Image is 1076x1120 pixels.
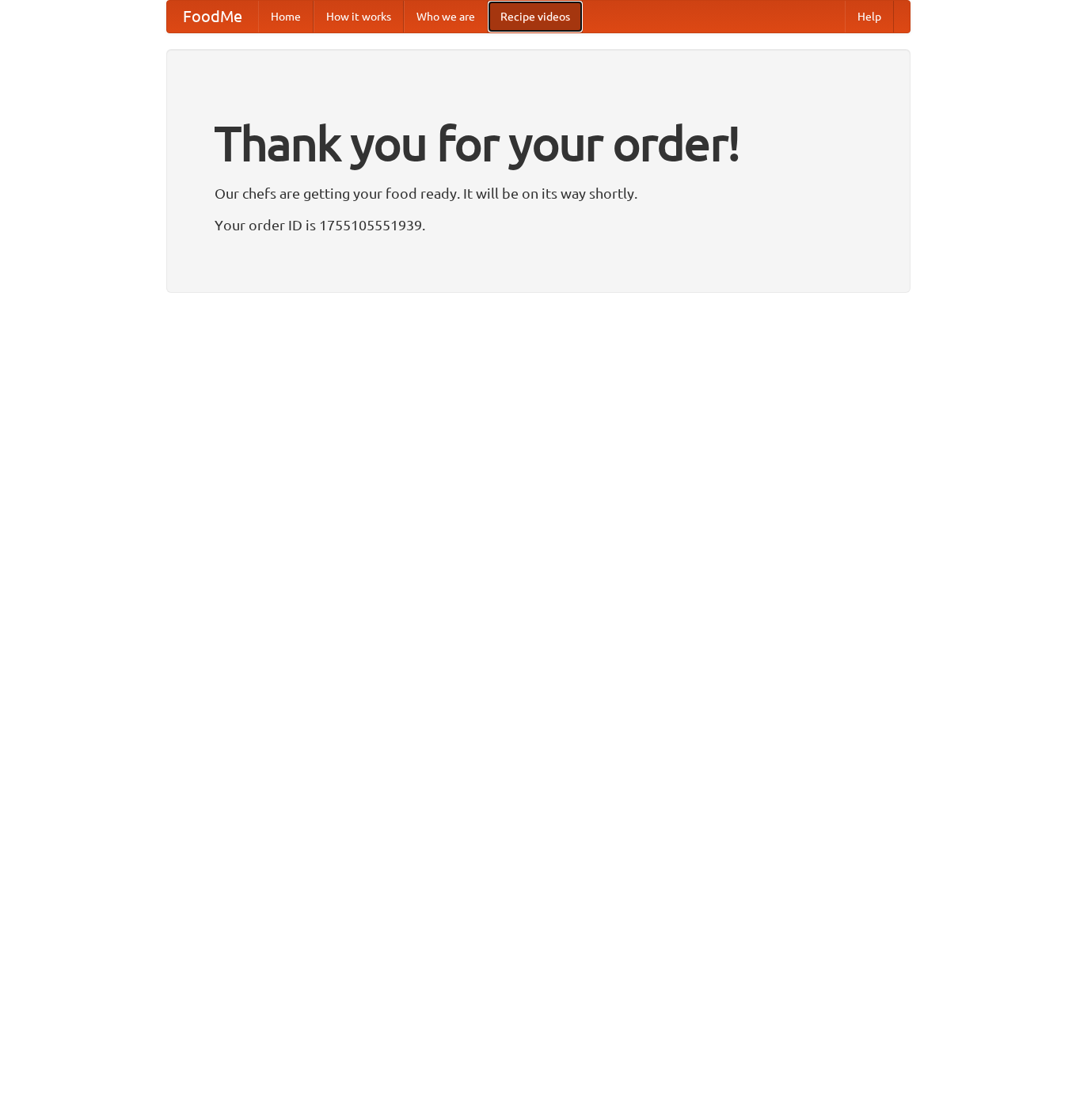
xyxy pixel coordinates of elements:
[488,1,583,32] a: Recipe videos
[215,181,862,205] p: Our chefs are getting your food ready. It will be on its way shortly.
[258,1,314,32] a: Home
[167,1,258,32] a: FoodMe
[404,1,488,32] a: Who we are
[215,105,862,181] h1: Thank you for your order!
[845,1,894,32] a: Help
[215,213,862,237] p: Your order ID is 1755105551939.
[314,1,404,32] a: How it works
